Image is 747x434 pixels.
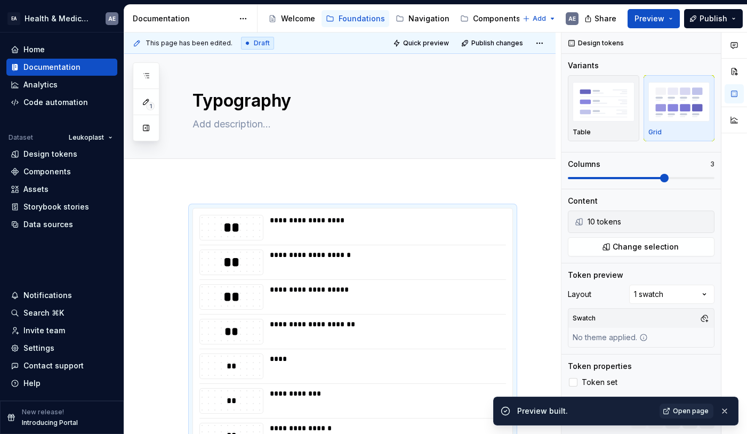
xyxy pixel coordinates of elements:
[339,13,385,24] div: Foundations
[573,128,591,136] p: Table
[23,184,49,195] div: Assets
[390,36,454,51] button: Quick preview
[579,9,623,28] button: Share
[7,12,20,25] div: EA
[69,133,104,142] span: Leukoplast
[6,94,117,111] a: Code automation
[568,60,599,71] div: Variants
[25,13,93,24] div: Health & Medical Design Systems
[146,39,232,47] span: This page has been edited.
[568,159,600,170] div: Columns
[23,149,77,159] div: Design tokens
[133,13,234,24] div: Documentation
[6,146,117,163] a: Design tokens
[391,10,454,27] a: Navigation
[568,361,632,372] div: Token properties
[473,13,520,24] div: Components
[23,166,71,177] div: Components
[23,79,58,90] div: Analytics
[23,343,54,353] div: Settings
[2,7,122,30] button: EAHealth & Medical Design SystemsAE
[23,325,65,336] div: Invite team
[533,14,546,23] span: Add
[568,328,652,347] div: No theme applied.
[648,82,710,121] img: placeholder
[568,237,714,256] button: Change selection
[6,76,117,93] a: Analytics
[517,406,653,416] div: Preview built.
[22,419,78,427] p: Introducing Portal
[23,62,81,73] div: Documentation
[700,13,727,24] span: Publish
[264,10,319,27] a: Welcome
[23,360,84,371] div: Contact support
[23,219,73,230] div: Data sources
[644,75,715,141] button: placeholderGrid
[628,9,680,28] button: Preview
[673,407,709,415] span: Open page
[6,216,117,233] a: Data sources
[710,160,714,168] p: 3
[264,8,517,29] div: Page tree
[64,130,117,145] button: Leukoplast
[23,308,64,318] div: Search ⌘K
[146,102,155,110] span: 1
[403,39,449,47] span: Quick preview
[254,39,270,47] span: Draft
[23,378,41,389] div: Help
[568,196,598,206] div: Content
[9,133,33,142] div: Dataset
[408,13,449,24] div: Navigation
[456,10,525,27] a: Components
[6,41,117,58] a: Home
[568,75,639,141] button: placeholderTable
[6,322,117,339] a: Invite team
[6,198,117,215] a: Storybook stories
[648,128,662,136] p: Grid
[23,97,88,108] div: Code automation
[568,270,623,280] div: Token preview
[613,242,679,252] span: Change selection
[571,311,598,326] div: Swatch
[519,11,559,26] button: Add
[190,88,511,114] textarea: Typography
[6,59,117,76] a: Documentation
[23,290,72,301] div: Notifications
[22,408,64,416] p: New release!
[6,287,117,304] button: Notifications
[588,216,712,227] div: 10 tokens
[595,13,616,24] span: Share
[281,13,315,24] div: Welcome
[660,404,713,419] a: Open page
[6,340,117,357] a: Settings
[23,44,45,55] div: Home
[322,10,389,27] a: Foundations
[6,163,117,180] a: Components
[634,13,664,24] span: Preview
[6,357,117,374] button: Contact support
[108,14,116,23] div: AE
[573,82,634,121] img: placeholder
[471,39,523,47] span: Publish changes
[458,36,528,51] button: Publish changes
[6,304,117,322] button: Search ⌘K
[568,289,591,300] div: Layout
[684,9,743,28] button: Publish
[582,378,617,387] span: Token set
[23,202,89,212] div: Storybook stories
[6,181,117,198] a: Assets
[568,14,576,23] div: AE
[6,375,117,392] button: Help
